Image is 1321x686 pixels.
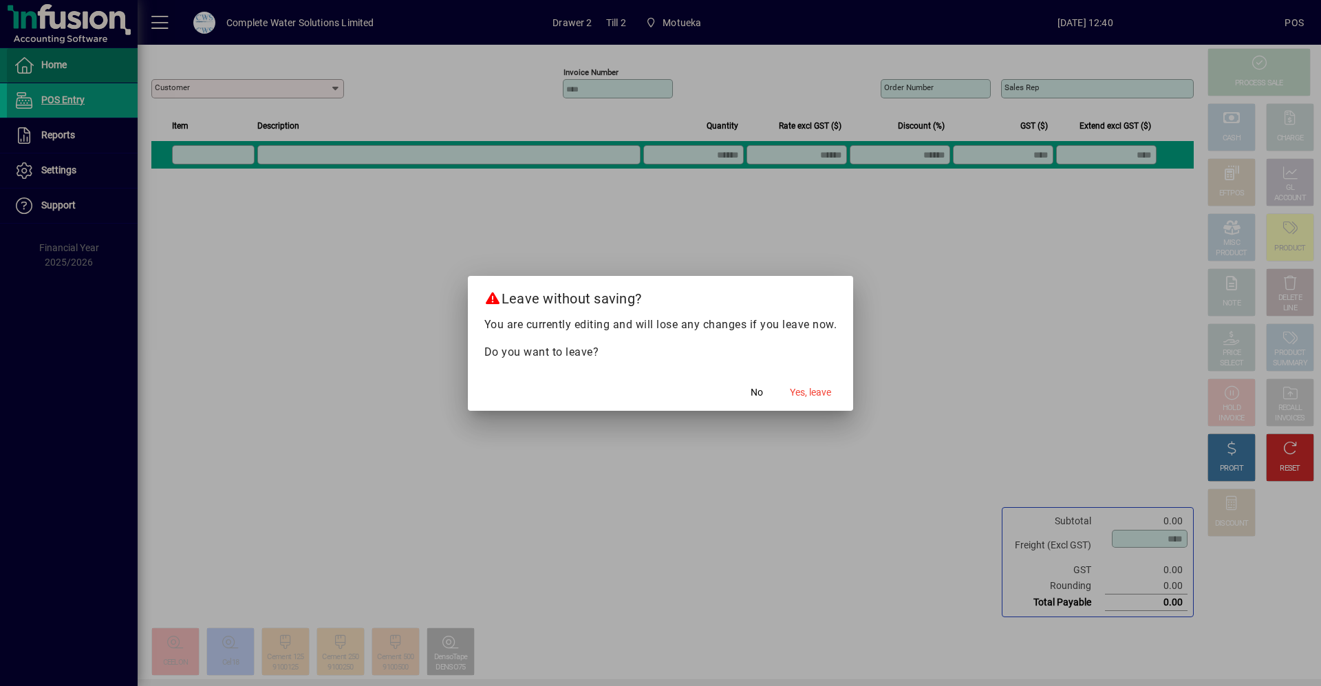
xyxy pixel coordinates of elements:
[468,276,854,316] h2: Leave without saving?
[751,385,763,400] span: No
[735,380,779,405] button: No
[484,317,837,333] p: You are currently editing and will lose any changes if you leave now.
[784,380,837,405] button: Yes, leave
[484,344,837,361] p: Do you want to leave?
[790,385,831,400] span: Yes, leave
